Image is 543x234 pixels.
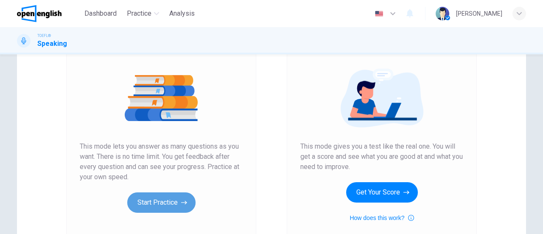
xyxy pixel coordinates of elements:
[127,8,151,19] span: Practice
[350,213,414,223] button: How does this work?
[80,141,243,182] span: This mode lets you answer as many questions as you want. There is no time limit. You get feedback...
[346,182,418,203] button: Get Your Score
[127,192,196,213] button: Start Practice
[37,33,51,39] span: TOEFL®
[81,6,120,21] button: Dashboard
[37,39,67,49] h1: Speaking
[166,6,198,21] button: Analysis
[456,8,502,19] div: [PERSON_NAME]
[169,8,195,19] span: Analysis
[17,5,62,22] img: OpenEnglish logo
[436,7,449,20] img: Profile picture
[300,141,463,172] span: This mode gives you a test like the real one. You will get a score and see what you are good at a...
[84,8,117,19] span: Dashboard
[374,11,384,17] img: en
[123,6,162,21] button: Practice
[17,5,81,22] a: OpenEnglish logo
